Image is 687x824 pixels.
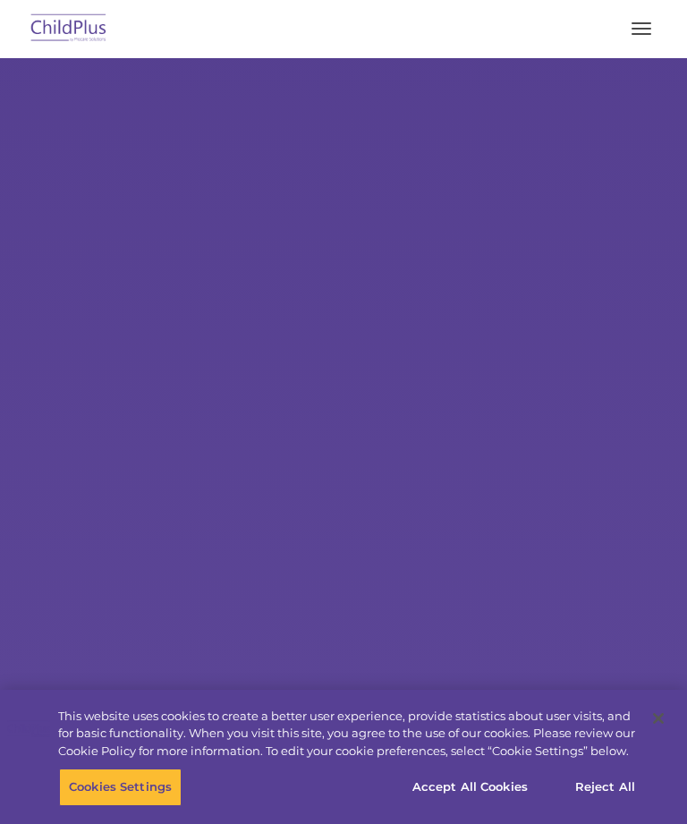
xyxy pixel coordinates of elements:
[59,769,182,806] button: Cookies Settings
[549,769,661,806] button: Reject All
[58,708,639,760] div: This website uses cookies to create a better user experience, provide statistics about user visit...
[639,699,678,738] button: Close
[403,769,538,806] button: Accept All Cookies
[27,8,111,50] img: ChildPlus by Procare Solutions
